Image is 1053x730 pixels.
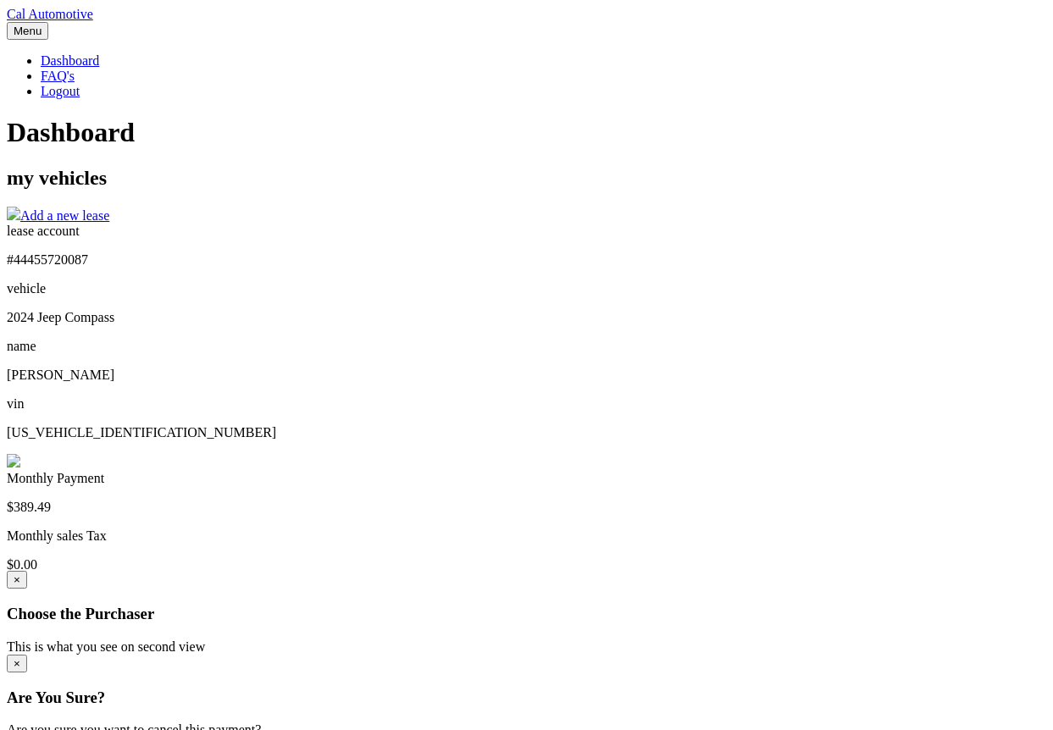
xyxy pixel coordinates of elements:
button: × [7,571,27,589]
p: $0.00 [7,557,1046,572]
h3: Choose the Purchaser [7,605,1046,623]
p: $389.49 [7,500,1046,515]
p: 2024 Jeep Compass [7,310,1046,325]
span: vehicle [7,281,46,296]
button: × [7,655,27,672]
button: Menu [7,22,48,40]
span: name [7,339,36,353]
a: FAQ's [41,69,75,83]
span: Dashboard [7,117,135,147]
p: [US_VEHICLE_IDENTIFICATION_NUMBER] [7,425,1046,440]
a: Logout [41,84,80,98]
span: Menu [14,25,42,37]
a: Add a new lease [7,208,109,223]
h2: my vehicles [7,167,1046,190]
p: #44455720087 [7,252,1046,268]
span: Monthly Payment [7,471,104,485]
a: Dashboard [41,53,99,68]
span: vin [7,396,24,411]
a: Cal Automotive [7,7,93,21]
h3: Are You Sure? [7,689,1046,707]
span: Monthly sales Tax [7,528,107,543]
div: This is what you see on second view [7,639,1046,655]
span: lease account [7,224,80,238]
img: add.svg [7,207,20,220]
p: [PERSON_NAME] [7,368,1046,383]
img: accordion-active.svg [7,454,20,467]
